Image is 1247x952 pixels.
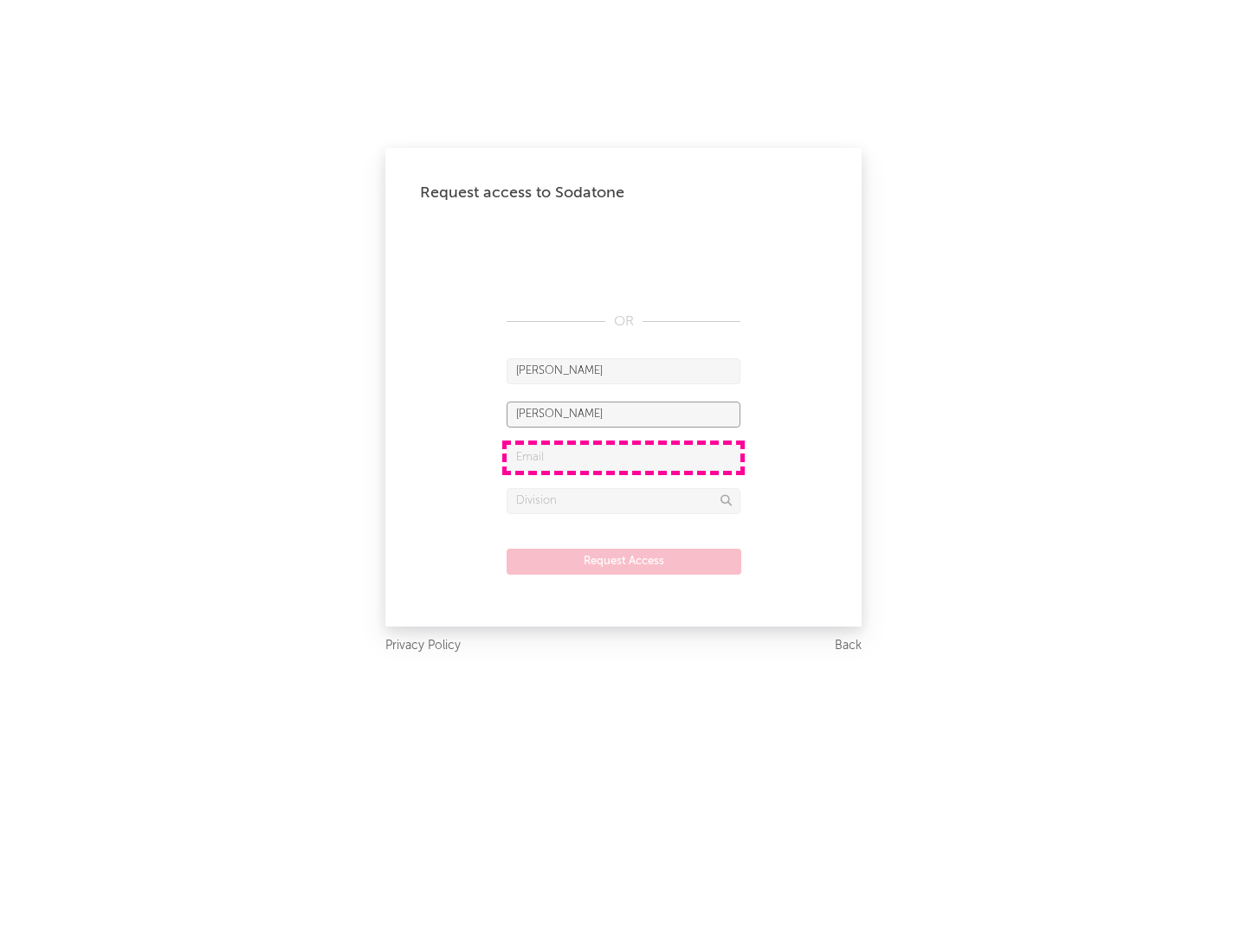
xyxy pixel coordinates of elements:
[507,488,740,514] input: Division
[385,635,461,657] a: Privacy Policy
[507,312,740,332] div: OR
[420,183,827,203] div: Request access to Sodatone
[507,402,740,428] input: Last Name
[507,358,740,384] input: First Name
[507,549,741,575] button: Request Access
[507,445,740,471] input: Email
[835,635,862,657] a: Back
